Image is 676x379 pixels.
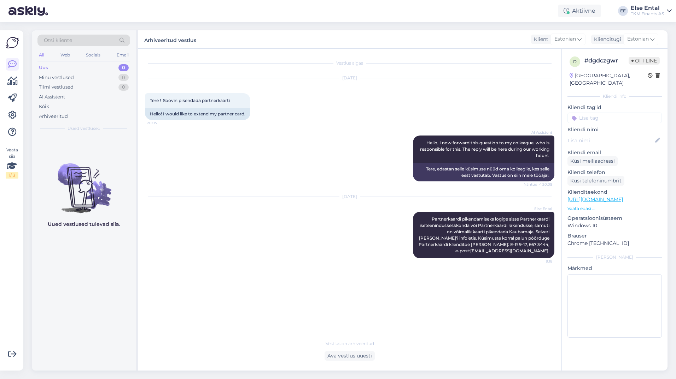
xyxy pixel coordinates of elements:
[48,221,120,228] p: Uued vestlused tulevad siia.
[584,56,629,65] div: # dgdczgwr
[118,74,129,81] div: 0
[118,84,129,91] div: 0
[558,5,601,17] div: Aktiivne
[554,35,576,43] span: Estonian
[325,351,375,361] div: Ava vestlus uuesti
[526,130,552,135] span: AI Assistent
[150,98,230,103] span: Tere ! Soovin pikendada partnerkaarti
[413,163,554,181] div: Tere, edastan selle küsimuse nüüd oma kolleegile, kes selle eest vastutab. Vastus on siin meie tö...
[567,104,662,111] p: Kliendi tag'id
[419,216,550,253] span: Partnerkaardi pikendamiseks logige sisse Partnerkaardi iseteeninduskeskkonda või Partnerkaardi ra...
[567,222,662,229] p: Windows 10
[531,36,548,43] div: Klient
[568,137,654,144] input: Lisa nimi
[567,93,662,100] div: Kliendi info
[526,206,552,211] span: Else Ental
[145,75,554,81] div: [DATE]
[567,196,623,203] a: [URL][DOMAIN_NAME]
[470,248,548,253] a: [EMAIL_ADDRESS][DOMAIN_NAME]
[147,120,174,126] span: 20:05
[420,140,550,158] span: Hello, I now forward this question to my colleague, who is responsible for this. The reply will b...
[567,188,662,196] p: Klienditeekond
[627,35,649,43] span: Estonian
[567,205,662,212] p: Vaata edasi ...
[6,36,19,49] img: Askly Logo
[591,36,621,43] div: Klienditugi
[567,254,662,260] div: [PERSON_NAME]
[631,5,672,17] a: Else EntalTKM Finants AS
[567,169,662,176] p: Kliendi telefon
[144,35,196,44] label: Arhiveeritud vestlus
[567,149,662,156] p: Kliendi email
[526,259,552,264] span: 9:18
[39,103,49,110] div: Kõik
[631,11,664,17] div: TKM Finants AS
[567,215,662,222] p: Operatsioonisüsteem
[567,176,624,186] div: Küsi telefoninumbrit
[326,341,374,347] span: Vestlus on arhiveeritud
[39,64,48,71] div: Uus
[44,37,72,44] span: Otsi kliente
[39,94,65,101] div: AI Assistent
[115,50,130,60] div: Email
[145,60,554,66] div: Vestlus algas
[629,57,660,65] span: Offline
[6,147,18,179] div: Vaata siia
[524,182,552,187] span: Nähtud ✓ 20:05
[618,6,628,16] div: EE
[573,59,577,64] span: d
[631,5,664,11] div: Else Ental
[39,74,74,81] div: Minu vestlused
[145,108,250,120] div: Hello! I would like to extend my partner card.
[6,172,18,179] div: 1 / 3
[59,50,71,60] div: Web
[118,64,129,71] div: 0
[567,156,618,166] div: Küsi meiliaadressi
[567,113,662,123] input: Lisa tag
[567,126,662,133] p: Kliendi nimi
[145,193,554,200] div: [DATE]
[567,265,662,272] p: Märkmed
[567,232,662,240] p: Brauser
[37,50,46,60] div: All
[68,125,100,132] span: Uued vestlused
[567,240,662,247] p: Chrome [TECHNICAL_ID]
[84,50,102,60] div: Socials
[39,113,68,120] div: Arhiveeritud
[32,151,136,214] img: No chats
[570,72,648,87] div: [GEOGRAPHIC_DATA], [GEOGRAPHIC_DATA]
[39,84,74,91] div: Tiimi vestlused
